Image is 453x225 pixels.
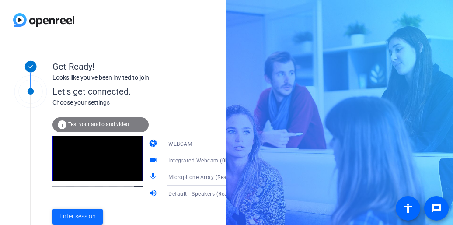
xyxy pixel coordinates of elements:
[431,203,442,214] mat-icon: message
[168,141,192,147] span: WEBCAM
[68,121,129,127] span: Test your audio and video
[168,190,263,197] span: Default - Speakers (Realtek(R) Audio)
[52,60,227,73] div: Get Ready!
[52,209,103,225] button: Enter session
[52,85,245,98] div: Let's get connected.
[59,212,96,221] span: Enter session
[149,139,159,149] mat-icon: camera
[149,172,159,183] mat-icon: mic_none
[149,189,159,199] mat-icon: volume_up
[57,120,67,130] mat-icon: info
[168,157,252,164] span: Integrated Webcam (0bda:5581)
[52,73,227,82] div: Looks like you've been invited to join
[168,173,262,180] span: Microphone Array (Realtek(R) Audio)
[149,155,159,166] mat-icon: videocam
[52,98,245,107] div: Choose your settings
[403,203,413,214] mat-icon: accessibility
